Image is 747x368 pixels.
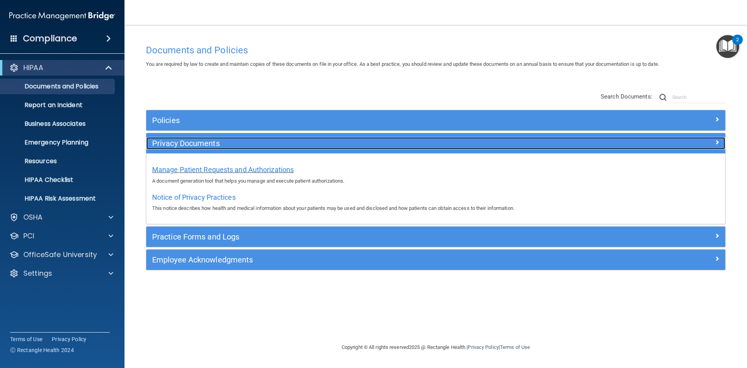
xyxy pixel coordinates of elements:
span: You are required by law to create and maintain copies of these documents on file in your office. ... [146,61,659,67]
p: A document generation tool that helps you manage and execute patient authorizations. [152,176,719,186]
a: Privacy Documents [152,137,719,150]
img: ic-search.3b580494.png [659,94,666,101]
p: Resources [5,157,111,165]
p: OfficeSafe University [23,250,97,259]
iframe: Drift Widget Chat Controller [612,313,738,344]
span: Notice of Privacy Practices [152,193,236,201]
a: OfficeSafe University [9,250,113,259]
p: Documents and Policies [5,83,111,90]
h5: Policies [152,116,575,125]
p: HIPAA Checklist [5,176,111,184]
a: Terms of Use [10,335,42,343]
a: Privacy Policy [52,335,87,343]
a: Policies [152,114,719,127]
a: PCI [9,231,113,241]
p: HIPAA Risk Assessment [5,195,111,202]
h5: Privacy Documents [152,139,575,148]
input: Search [672,92,726,103]
a: HIPAA [9,63,113,72]
button: Open Resource Center, 2 new notifications [716,35,739,58]
span: Manage Patient Requests and Authorizations [152,166,294,174]
p: PCI [23,231,34,241]
a: Privacy Policy [468,344,498,350]
h5: Practice Forms and Logs [152,232,575,241]
span: Search Documents: [601,93,652,100]
p: HIPAA [23,63,43,72]
div: 2 [736,40,739,50]
p: Settings [23,269,52,278]
p: OSHA [23,213,43,222]
p: Emergency Planning [5,139,111,146]
p: Business Associates [5,120,111,128]
a: Terms of Use [500,344,530,350]
span: Ⓒ Rectangle Health 2024 [10,346,74,354]
p: This notice describes how health and medical information about your patients may be used and disc... [152,204,719,213]
a: Employee Acknowledgments [152,254,719,266]
a: Practice Forms and Logs [152,231,719,243]
a: Manage Patient Requests and Authorizations [152,167,294,173]
a: OSHA [9,213,113,222]
h4: Compliance [23,33,77,44]
a: Settings [9,269,113,278]
p: Report an Incident [5,101,111,109]
h4: Documents and Policies [146,45,726,55]
img: PMB logo [9,8,115,24]
h5: Employee Acknowledgments [152,255,575,264]
div: Copyright © All rights reserved 2025 @ Rectangle Health | | [294,335,578,360]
